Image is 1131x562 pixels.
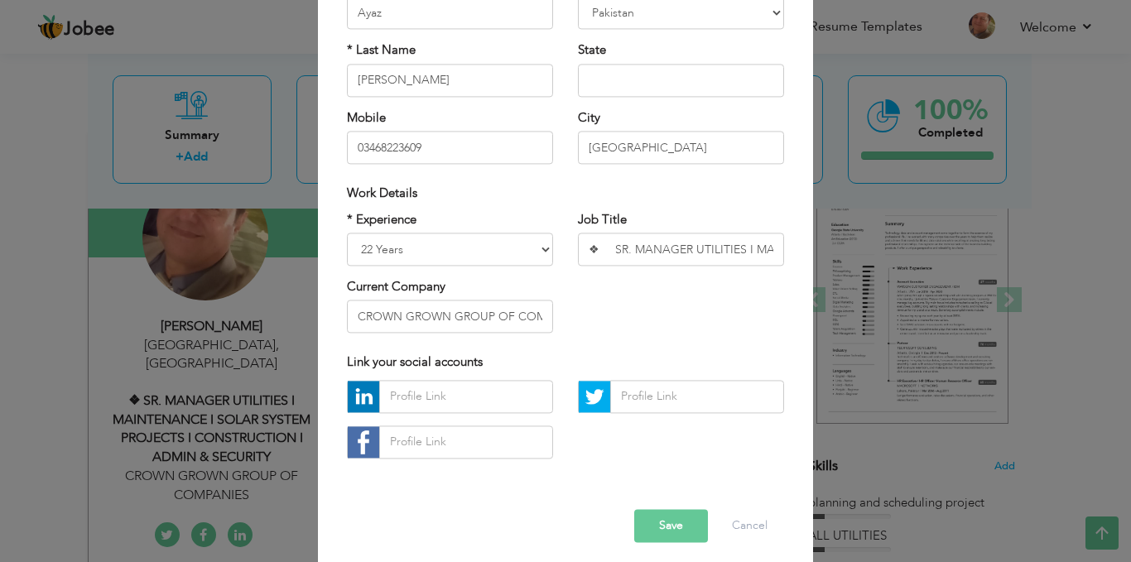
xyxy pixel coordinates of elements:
[715,509,784,542] button: Cancel
[579,381,610,412] img: Twitter
[578,42,606,60] label: State
[610,380,784,413] input: Profile Link
[578,109,600,127] label: City
[347,278,445,295] label: Current Company
[347,211,416,228] label: * Experience
[634,509,708,542] button: Save
[347,354,483,371] span: Link your social accounts
[347,185,417,202] span: Work Details
[347,109,386,127] label: Mobile
[578,211,627,228] label: Job Title
[348,381,379,412] img: linkedin
[379,380,553,413] input: Profile Link
[379,425,553,459] input: Profile Link
[347,42,416,60] label: * Last Name
[348,426,379,458] img: facebook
